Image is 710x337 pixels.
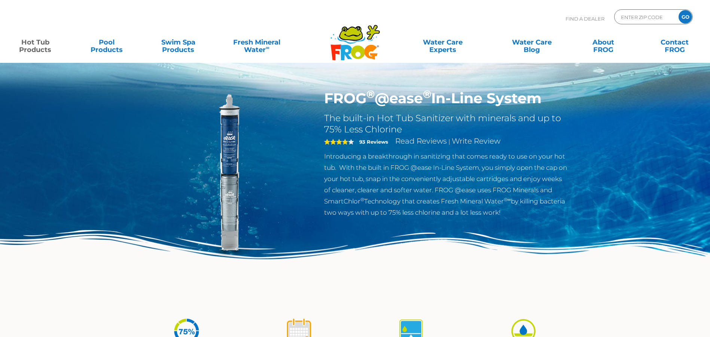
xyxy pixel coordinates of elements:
[452,137,500,145] a: Write Review
[324,139,348,145] span: 4
[324,113,569,135] h2: The built-in Hot Tub Sanitizer with minerals and up to 75% Less Chlorine
[395,137,447,145] a: Read Reviews
[359,139,388,145] strong: 93 Reviews
[366,88,375,101] sup: ®
[448,138,450,145] span: |
[324,151,569,218] p: Introducing a breakthrough in sanitizing that comes ready to use on your hot tub. With the built ...
[326,15,384,61] img: Frog Products Logo
[504,197,511,202] sup: ®∞
[7,35,63,50] a: Hot TubProducts
[423,88,431,101] sup: ®
[142,90,313,261] img: inline-system.png
[679,10,692,24] input: GO
[266,45,269,50] sup: ∞
[360,197,364,202] sup: ®
[566,9,604,28] p: Find A Dealer
[324,90,569,107] h1: FROG @ease In-Line System
[504,35,560,50] a: Water CareBlog
[222,35,292,50] a: Fresh MineralWater∞
[79,35,135,50] a: PoolProducts
[647,35,703,50] a: ContactFROG
[575,35,631,50] a: AboutFROG
[150,35,206,50] a: Swim SpaProducts
[398,35,488,50] a: Water CareExperts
